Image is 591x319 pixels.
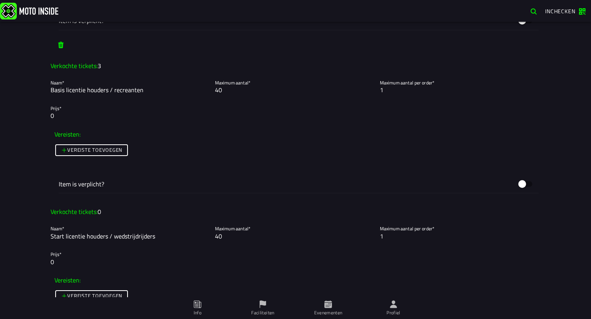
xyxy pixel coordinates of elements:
[51,231,211,241] input: Naam*
[51,111,540,120] input: Prijs*
[54,130,80,139] ion-text: Vereisten:
[51,61,98,70] ion-text: Verkochte tickets:
[194,309,201,316] ion-label: Info
[380,85,540,95] input: Maximum aantal per order*
[215,85,376,95] input: Maximum aantal*
[51,207,98,216] ion-text: Verkochte tickets:
[54,275,80,285] ion-text: Vereisten:
[215,231,376,241] input: Maximum aantal*
[51,85,211,95] input: Naam*
[545,7,575,15] span: Inchecken
[55,144,128,156] ion-button: Vereiste toevoegen
[380,231,540,241] input: Maximum aantal per order*
[251,309,274,316] ion-label: Faciliteiten
[541,4,589,18] a: Inchecken
[59,175,532,193] ion-toggle: Item is verplicht?
[55,290,128,302] ion-button: Vereiste toevoegen
[51,257,540,266] input: Prijs*
[314,309,343,316] ion-label: Evenementen
[98,207,101,216] ion-text: 0
[98,61,101,70] ion-text: 3
[386,309,400,316] ion-label: Profiel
